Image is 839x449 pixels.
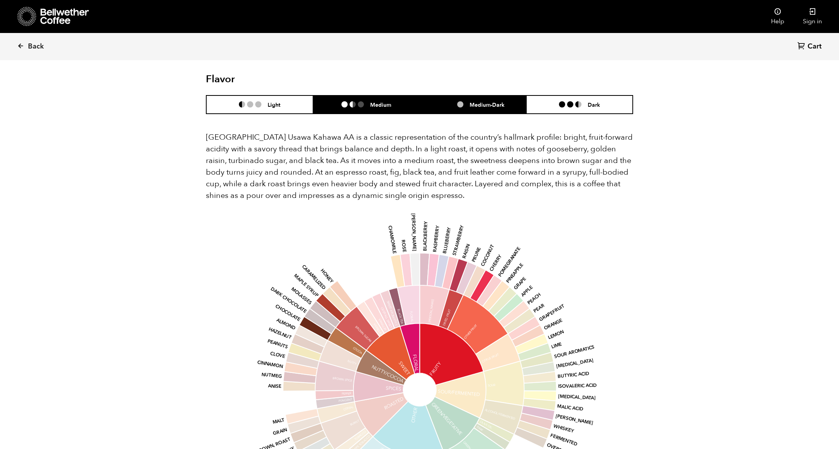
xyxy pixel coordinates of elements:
h6: Dark [588,101,600,108]
h6: Medium [370,101,391,108]
a: Cart [797,42,823,52]
h2: Flavor [206,73,348,85]
h6: Medium-Dark [470,101,505,108]
p: [GEOGRAPHIC_DATA] Usawa Kahawa AA is a classic representation of the country’s hallmark profile: ... [206,132,633,201]
span: Back [28,42,44,51]
h6: Light [268,101,280,108]
span: Cart [808,42,822,51]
